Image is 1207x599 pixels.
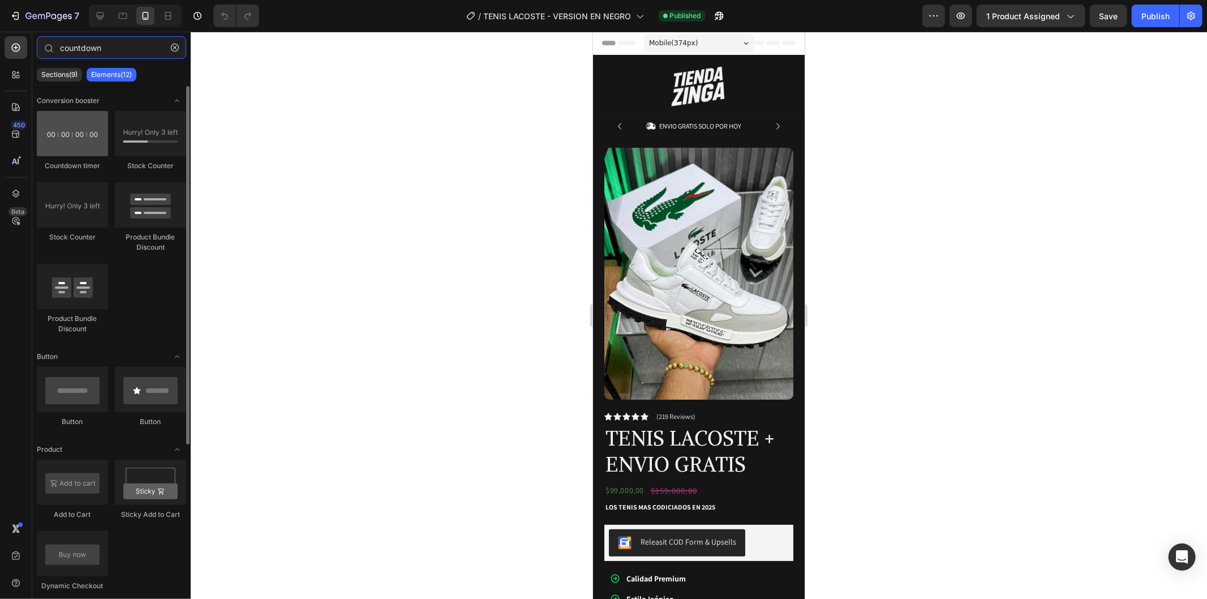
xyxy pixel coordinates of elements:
[74,9,79,23] p: 7
[37,232,108,242] div: Stock Counter
[5,5,84,27] button: 7
[213,5,259,27] div: Undo/Redo
[37,352,58,362] span: Button
[115,510,186,520] div: Sticky Add to Cart
[168,92,186,110] span: Toggle open
[484,10,632,22] span: TENIS LACOSTE - VERSION EN NEGRO
[115,161,186,171] div: Stock Counter
[37,510,108,520] div: Add to Cart
[37,417,108,427] div: Button
[115,232,186,253] div: Product Bundle Discount
[11,121,27,130] div: 450
[8,207,27,216] div: Beta
[479,10,482,22] span: /
[986,10,1060,22] span: 1 product assigned
[1169,544,1196,571] div: Open Intercom Messenger
[37,161,108,171] div: Countdown timer
[977,5,1085,27] button: 1 product assigned
[37,96,100,106] span: Conversion booster
[37,314,108,334] div: Product Bundle Discount
[1132,5,1179,27] button: Publish
[37,36,186,59] input: Search Sections & Elements
[1090,5,1127,27] button: Save
[37,581,108,591] div: Dynamic Checkout
[670,11,701,21] span: Published
[1141,10,1170,22] div: Publish
[168,348,186,366] span: Toggle open
[33,562,81,572] strong: Estilo Icónico
[168,440,186,459] span: Toggle open
[115,417,186,427] div: Button
[91,70,132,79] p: Elements(12)
[37,444,62,455] span: Product
[1099,11,1118,21] span: Save
[593,32,805,599] iframe: Design area
[41,70,78,79] p: Sections(9)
